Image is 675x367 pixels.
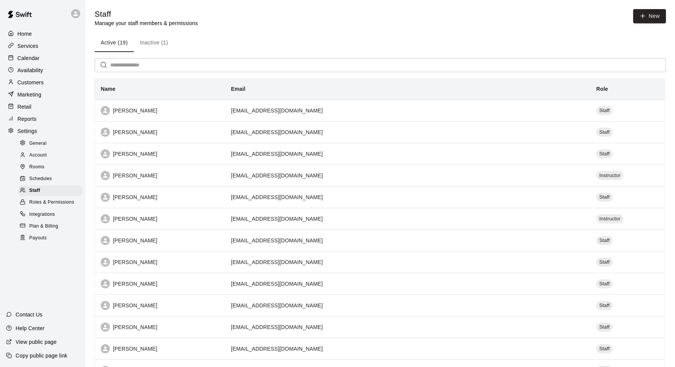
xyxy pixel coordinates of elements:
[18,185,86,197] a: Staff
[29,234,47,242] span: Payouts
[101,301,219,310] div: [PERSON_NAME]
[29,211,55,218] span: Integrations
[596,259,613,266] span: Staff
[596,237,613,244] span: Staff
[17,103,32,111] p: Retail
[101,258,219,267] div: [PERSON_NAME]
[6,101,79,112] a: Retail
[596,106,613,115] div: Staff
[596,194,613,201] span: Staff
[225,100,590,121] td: [EMAIL_ADDRESS][DOMAIN_NAME]
[16,324,44,332] p: Help Center
[225,208,590,229] td: [EMAIL_ADDRESS][DOMAIN_NAME]
[18,174,82,184] div: Schedules
[225,165,590,186] td: [EMAIL_ADDRESS][DOMAIN_NAME]
[225,338,590,359] td: [EMAIL_ADDRESS][DOMAIN_NAME]
[6,40,79,52] a: Services
[596,149,613,158] div: Staff
[29,175,52,183] span: Schedules
[101,86,116,92] b: Name
[18,220,86,232] a: Plan & Billing
[29,163,44,171] span: Rooms
[16,311,43,318] p: Contact Us
[596,280,613,288] span: Staff
[596,279,613,288] div: Staff
[18,173,86,185] a: Schedules
[16,352,67,359] p: Copy public page link
[134,34,174,52] button: Inactive (1)
[29,199,74,206] span: Roles & Permissions
[596,171,624,180] div: Instructor
[29,223,58,230] span: Plan & Billing
[596,258,613,267] div: Staff
[101,171,219,180] div: [PERSON_NAME]
[101,323,219,332] div: [PERSON_NAME]
[225,251,590,273] td: [EMAIL_ADDRESS][DOMAIN_NAME]
[596,172,624,179] span: Instructor
[101,279,219,288] div: [PERSON_NAME]
[596,150,613,158] span: Staff
[101,128,219,137] div: [PERSON_NAME]
[6,52,79,64] a: Calendar
[18,138,82,149] div: General
[18,185,82,196] div: Staff
[596,129,613,136] span: Staff
[596,236,613,245] div: Staff
[225,229,590,251] td: [EMAIL_ADDRESS][DOMAIN_NAME]
[101,193,219,202] div: [PERSON_NAME]
[18,162,82,172] div: Rooms
[596,107,613,114] span: Staff
[18,232,86,244] a: Payouts
[101,236,219,245] div: [PERSON_NAME]
[596,301,613,310] div: Staff
[596,193,613,202] div: Staff
[17,66,43,74] p: Availability
[225,186,590,208] td: [EMAIL_ADDRESS][DOMAIN_NAME]
[231,86,246,92] b: Email
[18,161,86,173] a: Rooms
[596,86,608,92] b: Role
[18,150,82,161] div: Account
[101,344,219,353] div: [PERSON_NAME]
[6,113,79,125] a: Reports
[101,106,219,115] div: [PERSON_NAME]
[6,28,79,40] a: Home
[225,273,590,294] td: [EMAIL_ADDRESS][DOMAIN_NAME]
[596,324,613,331] span: Staff
[17,54,40,62] p: Calendar
[596,344,613,353] div: Staff
[18,138,86,149] a: General
[6,77,79,88] a: Customers
[6,125,79,137] a: Settings
[18,197,86,209] a: Roles & Permissions
[18,233,82,244] div: Payouts
[596,302,613,309] span: Staff
[18,209,82,220] div: Integrations
[18,221,82,232] div: Plan & Billing
[95,19,198,27] p: Manage your staff members & permissions
[29,152,47,159] span: Account
[596,215,624,223] span: Instructor
[101,149,219,158] div: [PERSON_NAME]
[225,121,590,143] td: [EMAIL_ADDRESS][DOMAIN_NAME]
[17,127,37,135] p: Settings
[596,323,613,332] div: Staff
[29,187,40,195] span: Staff
[101,214,219,223] div: [PERSON_NAME]
[6,65,79,76] a: Availability
[17,42,38,50] p: Services
[17,115,36,123] p: Reports
[95,34,134,52] button: Active (19)
[6,89,79,100] div: Marketing
[17,91,41,98] p: Marketing
[596,128,613,137] div: Staff
[596,345,613,353] span: Staff
[225,294,590,316] td: [EMAIL_ADDRESS][DOMAIN_NAME]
